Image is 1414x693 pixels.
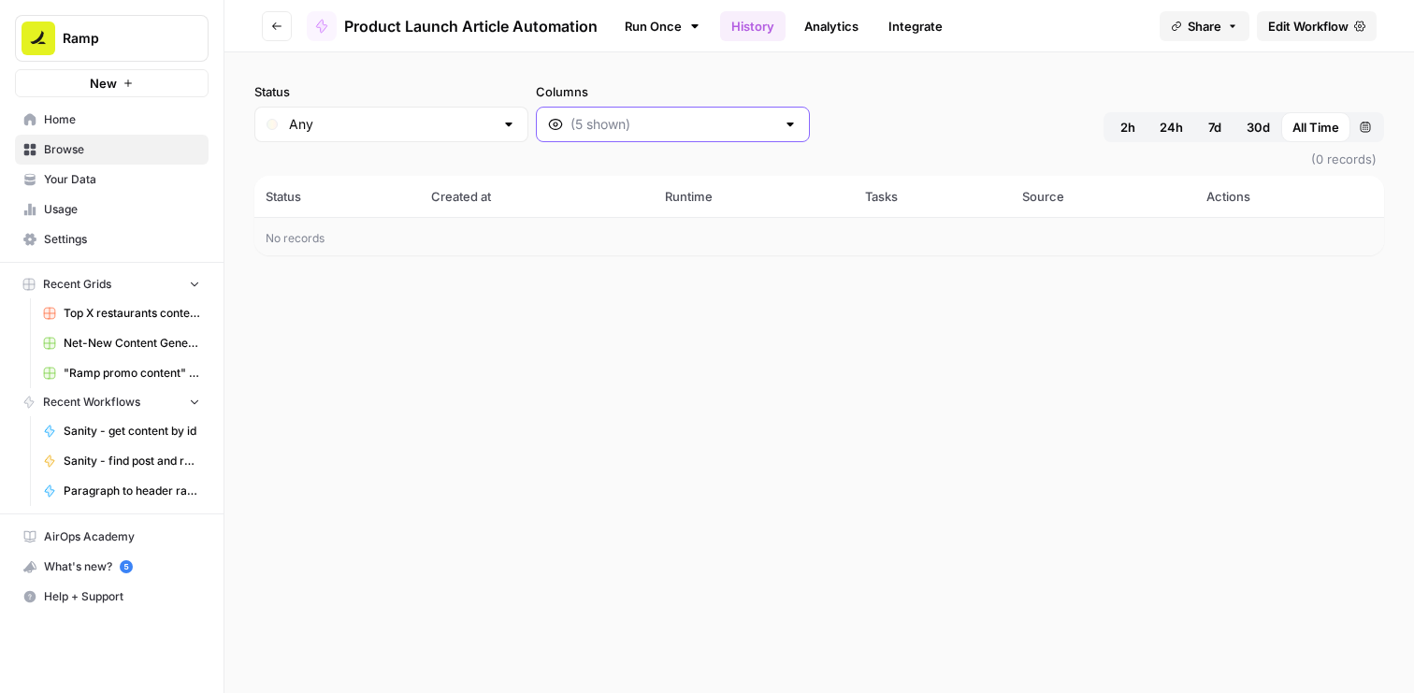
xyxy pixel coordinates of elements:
span: Home [44,111,200,128]
a: Sanity - get content by id [35,416,209,446]
img: Ramp Logo [22,22,55,55]
span: AirOps Academy [44,528,200,545]
span: Net-New Content Generator - Grid Template [64,335,200,352]
span: 2h [1120,118,1135,137]
a: AirOps Academy [15,522,209,552]
a: Net-New Content Generator - Grid Template [35,328,209,358]
span: Edit Workflow [1268,17,1349,36]
span: All Time [1292,118,1339,137]
th: Source [1011,176,1195,217]
a: Paragraph to header ratio calculator [35,476,209,506]
a: Settings [15,224,209,254]
span: Top X restaurants content generator [64,305,200,322]
th: Status [254,176,420,217]
span: Sanity - get content by id [64,423,200,440]
span: Help + Support [44,588,200,605]
span: Recent Workflows [43,394,140,411]
a: Home [15,105,209,135]
input: Any [289,115,494,134]
span: 30d [1247,118,1270,137]
button: New [15,69,209,97]
span: No records [266,231,325,245]
button: Help + Support [15,582,209,612]
button: Recent Grids [15,270,209,298]
span: 7d [1208,118,1221,137]
a: Your Data [15,165,209,195]
button: 2h [1107,112,1148,142]
span: Ramp [63,29,176,48]
span: Recent Grids [43,276,111,293]
span: (0 records) [254,142,1384,176]
button: Workspace: Ramp [15,15,209,62]
span: 24h [1160,118,1183,137]
span: New [90,74,117,93]
span: Browse [44,141,200,158]
th: Runtime [654,176,854,217]
span: Sanity - find post and retrieve content block [64,453,200,469]
a: Analytics [793,11,870,41]
text: 5 [123,562,128,571]
th: Tasks [854,176,1011,217]
a: Sanity - find post and retrieve content block [35,446,209,476]
a: Run Once [613,10,713,42]
button: Share [1160,11,1249,41]
label: Columns [536,82,810,101]
button: Recent Workflows [15,388,209,416]
span: Your Data [44,171,200,188]
a: Product Launch Article Automation [307,11,598,41]
th: Created at [420,176,655,217]
a: Edit Workflow [1257,11,1377,41]
input: (5 shown) [570,115,775,134]
a: "Ramp promo content" generator -> Publish Sanity updates [35,358,209,388]
a: Integrate [877,11,954,41]
span: Share [1188,17,1221,36]
span: Settings [44,231,200,248]
a: 5 [120,560,133,573]
a: Top X restaurants content generator [35,298,209,328]
a: Browse [15,135,209,165]
button: 7d [1194,112,1235,142]
span: Usage [44,201,200,218]
button: 30d [1235,112,1281,142]
label: Status [254,82,528,101]
span: "Ramp promo content" generator -> Publish Sanity updates [64,365,200,382]
a: History [720,11,786,41]
a: Usage [15,195,209,224]
th: Actions [1195,176,1384,217]
div: What's new? [16,553,208,581]
button: What's new? 5 [15,552,209,582]
button: 24h [1148,112,1194,142]
span: Product Launch Article Automation [344,15,598,37]
span: Paragraph to header ratio calculator [64,483,200,499]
